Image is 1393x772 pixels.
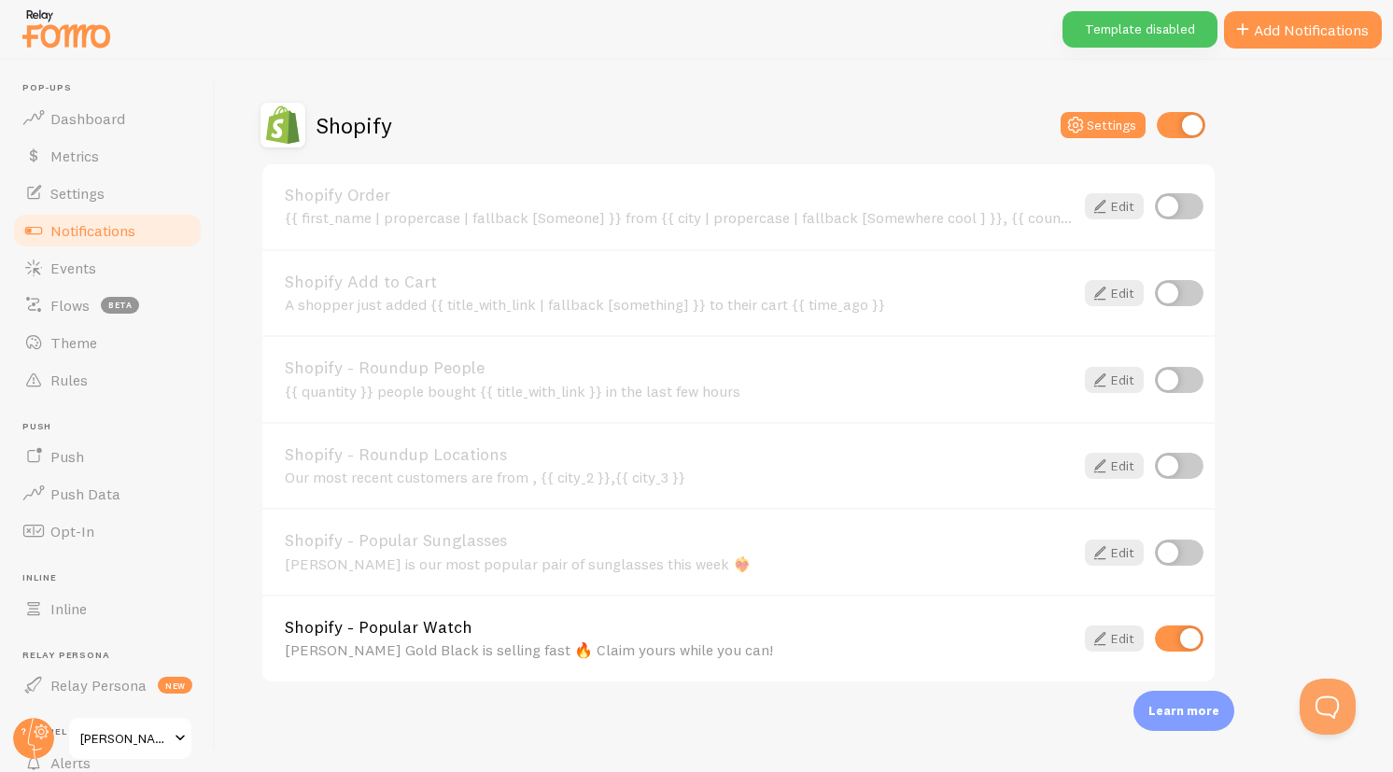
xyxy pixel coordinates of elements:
a: Notifications [11,212,204,249]
a: [PERSON_NAME] [67,716,193,761]
p: Learn more [1148,702,1219,720]
span: Inline [22,572,204,584]
span: Metrics [50,147,99,165]
a: Push Data [11,475,204,512]
span: new [158,677,192,694]
div: {{ quantity }} people bought {{ title_with_link }} in the last few hours [285,383,1074,400]
a: Shopify - Roundup People [285,359,1074,376]
span: [PERSON_NAME] [80,727,169,750]
span: Theme [50,333,97,352]
a: Settings [11,175,204,212]
div: {{ first_name | propercase | fallback [Someone] }} from {{ city | propercase | fallback [Somewher... [285,209,1074,226]
span: Push Data [50,484,120,503]
span: Flows [50,296,90,315]
span: Pop-ups [22,82,204,94]
a: Shopify - Roundup Locations [285,446,1074,463]
span: Inline [50,599,87,618]
h2: Shopify [317,111,392,140]
span: Opt-In [50,522,94,540]
span: Push [50,447,84,466]
div: Learn more [1133,691,1234,731]
a: Flows beta [11,287,204,324]
span: Rules [50,371,88,389]
a: Rules [11,361,204,399]
a: Shopify Add to Cart [285,274,1074,290]
span: beta [101,297,139,314]
a: Edit [1085,453,1144,479]
a: Dashboard [11,100,204,137]
span: Settings [50,184,105,203]
a: Edit [1085,367,1144,393]
span: Events [50,259,96,277]
span: Alerts [50,753,91,772]
iframe: Help Scout Beacon - Open [1300,679,1356,735]
span: Relay Persona [50,676,147,695]
a: Edit [1085,193,1144,219]
div: Our most recent customers are from , {{ city_2 }},{{ city_3 }} [285,469,1074,485]
a: Shopify - Popular Sunglasses [285,532,1074,549]
span: Relay Persona [22,650,204,662]
button: Settings [1061,112,1146,138]
span: Push [22,421,204,433]
a: Theme [11,324,204,361]
a: Push [11,438,204,475]
a: Events [11,249,204,287]
div: [PERSON_NAME] is our most popular pair of sunglasses this week ❤️‍🔥 [285,555,1074,572]
span: Dashboard [50,109,125,128]
a: Edit [1085,280,1144,306]
a: Opt-In [11,512,204,550]
span: Notifications [50,221,135,240]
a: Relay Persona new [11,667,204,704]
a: Inline [11,590,204,627]
div: Template disabled [1062,11,1217,48]
img: fomo-relay-logo-orange.svg [20,5,113,52]
a: Metrics [11,137,204,175]
a: Edit [1085,540,1144,566]
a: Shopify Order [285,187,1074,204]
a: Shopify - Popular Watch [285,619,1074,636]
a: Edit [1085,625,1144,652]
div: A shopper just added {{ title_with_link | fallback [something] }} to their cart {{ time_ago }} [285,296,1074,313]
img: Shopify [260,103,305,147]
div: [PERSON_NAME] Gold Black is selling fast 🔥 Claim yours while you can! [285,641,1074,658]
